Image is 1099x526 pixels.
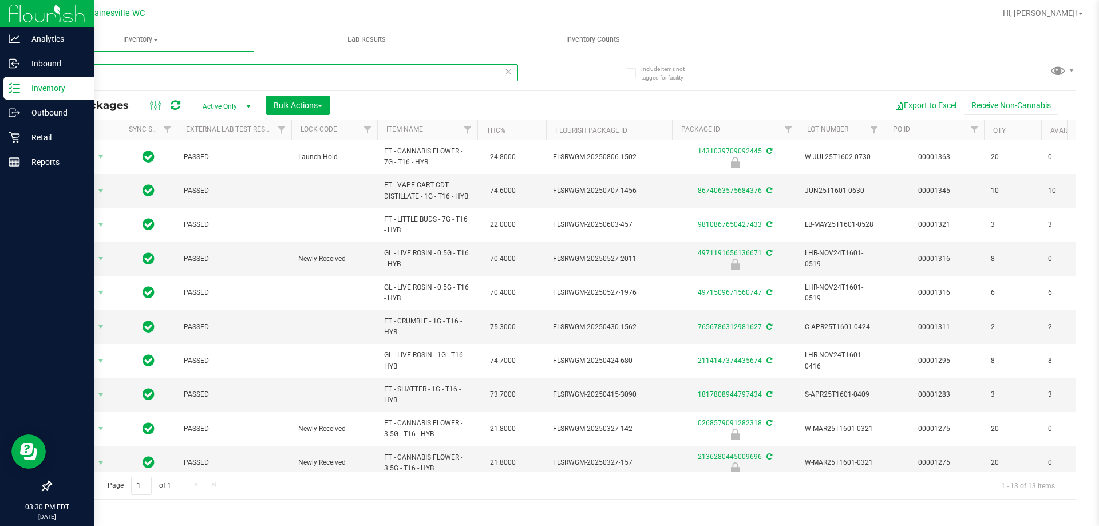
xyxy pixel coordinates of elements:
[384,180,471,201] span: FT - VAPE CART CDT DISTILLATE - 1G - T16 - HYB
[94,421,108,437] span: select
[805,152,877,163] span: W-JUL25T1602-0730
[20,81,89,95] p: Inventory
[1048,424,1092,434] span: 0
[991,389,1034,400] span: 3
[27,34,254,45] span: Inventory
[805,424,877,434] span: W-MAR25T1601-0321
[184,219,284,230] span: PASSED
[698,453,762,461] a: 2136280445009696
[358,120,377,140] a: Filter
[553,424,665,434] span: FLSRWGM-20250327-142
[698,419,762,427] a: 0268579091282318
[131,477,152,495] input: 1
[992,477,1064,494] span: 1 - 13 of 13 items
[184,355,284,366] span: PASSED
[272,120,291,140] a: Filter
[991,287,1034,298] span: 6
[98,477,180,495] span: Page of 1
[332,34,401,45] span: Lab Results
[50,64,518,81] input: Search Package ID, Item Name, SKU, Lot or Part Number...
[298,254,370,264] span: Newly Received
[765,187,772,195] span: Sync from Compliance System
[143,284,155,300] span: In Sync
[20,106,89,120] p: Outbound
[918,220,950,228] a: 00001321
[1003,9,1077,18] span: Hi, [PERSON_NAME]!
[484,319,521,335] span: 75.3000
[918,458,950,466] a: 00001275
[918,425,950,433] a: 00001275
[670,462,800,474] div: Newly Received
[184,287,284,298] span: PASSED
[487,126,505,135] a: THC%
[765,220,772,228] span: Sync from Compliance System
[143,454,155,470] span: In Sync
[94,319,108,335] span: select
[991,457,1034,468] span: 20
[553,152,665,163] span: FLSRWGM-20250806-1502
[9,82,20,94] inline-svg: Inventory
[94,149,108,165] span: select
[805,282,877,304] span: LHR-NOV24T1601-0519
[805,248,877,270] span: LHR-NOV24T1601-0519
[143,183,155,199] span: In Sync
[551,34,635,45] span: Inventory Counts
[384,214,471,236] span: FT - LITTLE BUDS - 7G - T16 - HYB
[484,353,521,369] span: 74.7000
[918,323,950,331] a: 00001311
[20,32,89,46] p: Analytics
[1048,355,1092,366] span: 8
[504,64,512,79] span: Clear
[1048,389,1092,400] span: 3
[991,424,1034,434] span: 20
[641,65,698,82] span: Include items not tagged for facility
[918,255,950,263] a: 00001316
[184,152,284,163] span: PASSED
[143,149,155,165] span: In Sync
[9,132,20,143] inline-svg: Retail
[384,248,471,270] span: GL - LIVE ROSIN - 0.5G - T16 - HYB
[1048,254,1092,264] span: 0
[27,27,254,52] a: Inventory
[143,421,155,437] span: In Sync
[480,27,706,52] a: Inventory Counts
[807,125,848,133] a: Lot Number
[805,185,877,196] span: JUN25T1601-0630
[9,156,20,168] inline-svg: Reports
[20,57,89,70] p: Inbound
[384,350,471,371] span: GL - LIVE ROSIN - 1G - T16 - HYB
[991,185,1034,196] span: 10
[918,390,950,398] a: 00001283
[301,125,337,133] a: Lock Code
[1048,185,1092,196] span: 10
[670,157,800,168] div: Launch Hold
[384,282,471,304] span: GL - LIVE ROSIN - 0.5G - T16 - HYB
[186,125,276,133] a: External Lab Test Result
[991,355,1034,366] span: 8
[681,125,720,133] a: Package ID
[89,9,145,18] span: Gainesville WC
[484,149,521,165] span: 24.8000
[698,249,762,257] a: 4971191656136671
[964,96,1058,115] button: Receive Non-Cannabis
[698,288,762,296] a: 4971509671560747
[274,101,322,110] span: Bulk Actions
[5,512,89,521] p: [DATE]
[484,284,521,301] span: 70.4000
[1048,287,1092,298] span: 6
[9,107,20,118] inline-svg: Outbound
[484,251,521,267] span: 70.4000
[993,126,1006,135] a: Qty
[553,287,665,298] span: FLSRWGM-20250527-1976
[991,219,1034,230] span: 3
[1048,152,1092,163] span: 0
[94,217,108,233] span: select
[553,322,665,333] span: FLSRWGM-20250430-1562
[484,421,521,437] span: 21.8000
[143,319,155,335] span: In Sync
[765,147,772,155] span: Sync from Compliance System
[670,259,800,270] div: Newly Received
[887,96,964,115] button: Export to Excel
[991,254,1034,264] span: 8
[698,390,762,398] a: 1817808944797434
